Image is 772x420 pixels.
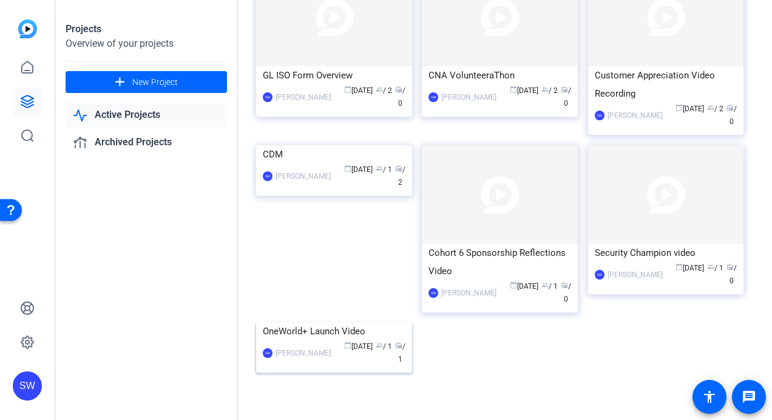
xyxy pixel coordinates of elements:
[344,342,373,351] span: [DATE]
[263,171,273,181] div: SW
[541,86,549,93] span: group
[428,244,571,280] div: Cohort 6 Sponsorship Reflections Video
[263,92,273,102] div: SW
[376,342,383,349] span: group
[428,288,438,298] div: SW
[276,170,331,182] div: [PERSON_NAME]
[263,145,405,164] div: CDM
[675,264,704,272] span: [DATE]
[395,342,402,349] span: radio
[742,390,756,404] mat-icon: message
[66,36,227,51] div: Overview of your projects
[707,264,723,272] span: / 1
[344,165,373,174] span: [DATE]
[376,342,392,351] span: / 1
[707,263,714,270] span: group
[561,282,571,303] span: / 0
[510,282,538,291] span: [DATE]
[675,263,683,270] span: calendar_today
[263,322,405,340] div: OneWorld+ Launch Video
[263,348,273,358] div: SW
[441,91,496,103] div: [PERSON_NAME]
[376,165,392,174] span: / 1
[707,104,714,111] span: group
[595,244,737,262] div: Security Champion video
[18,19,37,38] img: blue-gradient.svg
[595,66,737,103] div: Customer Appreciation Video Recording
[263,66,405,84] div: GL ISO Form Overview
[726,264,737,285] span: / 0
[66,103,227,128] a: Active Projects
[595,270,604,280] div: SW
[13,371,42,401] div: SW
[541,86,558,95] span: / 2
[344,86,351,93] span: calendar_today
[376,86,383,93] span: group
[376,86,392,95] span: / 2
[561,86,568,93] span: radio
[344,342,351,349] span: calendar_today
[541,281,549,289] span: group
[702,390,717,404] mat-icon: accessibility
[395,342,405,363] span: / 1
[66,22,227,36] div: Projects
[561,281,568,289] span: radio
[395,86,405,108] span: / 0
[132,76,178,89] span: New Project
[276,91,331,103] div: [PERSON_NAME]
[428,66,571,84] div: CNA VolunteeraThon
[608,269,663,281] div: [PERSON_NAME]
[276,347,331,359] div: [PERSON_NAME]
[112,75,127,90] mat-icon: add
[395,165,402,172] span: radio
[510,86,517,93] span: calendar_today
[561,86,571,108] span: / 0
[66,71,227,93] button: New Project
[395,86,402,93] span: radio
[344,165,351,172] span: calendar_today
[395,165,405,187] span: / 2
[608,109,663,122] div: [PERSON_NAME]
[510,86,538,95] span: [DATE]
[428,92,438,102] div: SW
[595,111,604,120] div: SW
[66,130,227,155] a: Archived Projects
[726,105,737,126] span: / 0
[675,104,683,111] span: calendar_today
[675,105,704,113] span: [DATE]
[726,104,734,111] span: radio
[541,282,558,291] span: / 1
[376,165,383,172] span: group
[510,281,517,289] span: calendar_today
[344,86,373,95] span: [DATE]
[441,287,496,299] div: [PERSON_NAME]
[707,105,723,113] span: / 2
[726,263,734,270] span: radio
